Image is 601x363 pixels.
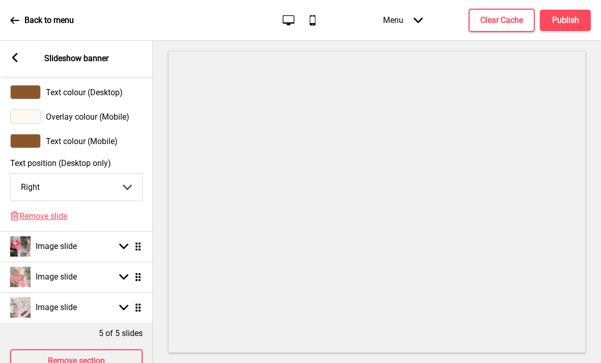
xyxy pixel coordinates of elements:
p: Slideshow banner [44,53,108,64]
button: Publish [540,10,591,31]
span: Text colour (Mobile) [46,136,118,146]
h4: Image slide [36,241,77,252]
div: Text colour (Mobile) [10,134,143,148]
span: Overlay colour (Mobile) [46,112,129,122]
h4: Image slide [36,271,77,283]
button: Clear Cache [469,9,535,32]
label: Text position (Desktop only) [10,158,143,168]
h4: Image slide [36,302,77,313]
p: 5 of 5 slides [99,328,143,339]
div: Menu [373,5,433,35]
h4: Publish [552,15,579,26]
a: Back to menu [10,7,74,34]
span: Remove slide [19,211,67,221]
div: Overlay colour (Mobile) [10,109,143,124]
p: Back to menu [24,15,74,26]
h4: Clear Cache [480,15,523,26]
span: Text colour (Desktop) [46,88,123,97]
div: Text colour (Desktop) [10,85,143,99]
